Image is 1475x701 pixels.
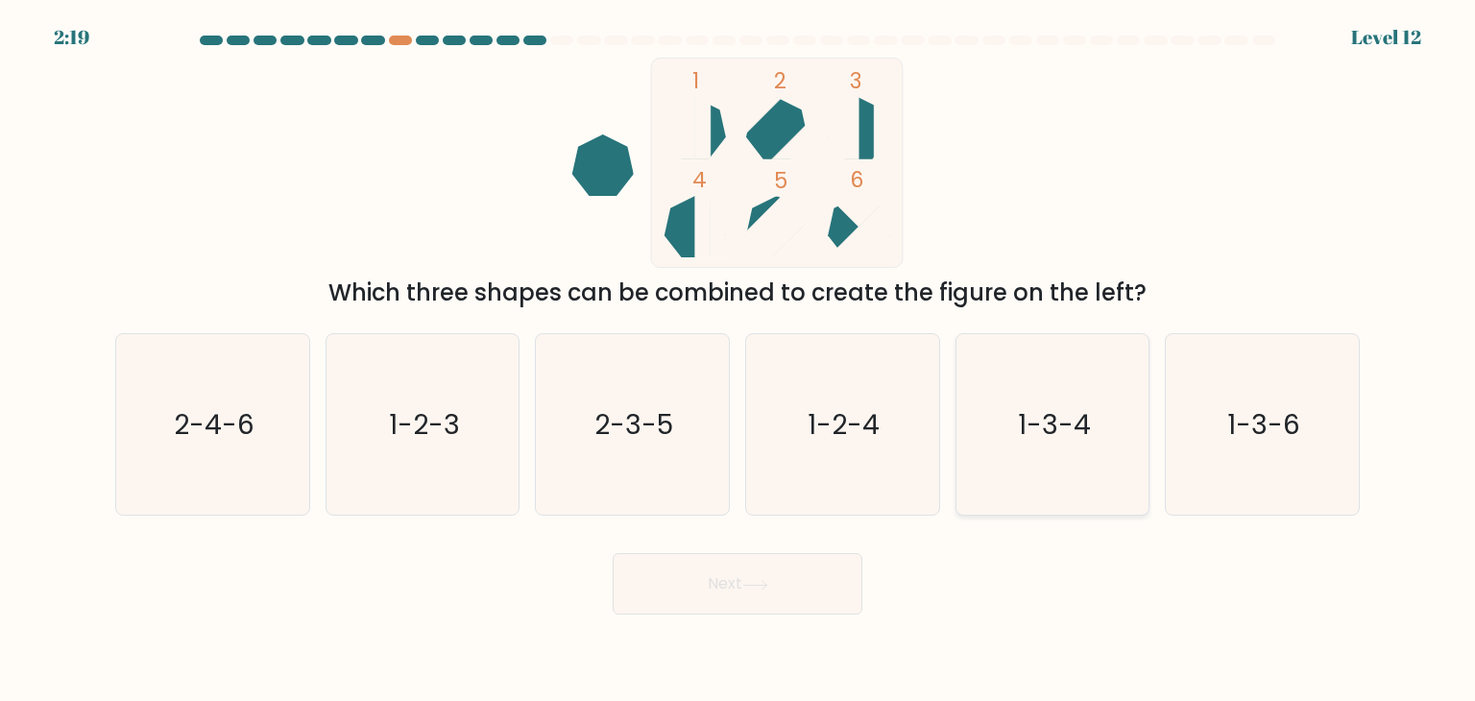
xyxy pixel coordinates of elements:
tspan: 1 [692,65,699,96]
div: 2:19 [54,23,89,52]
div: Which three shapes can be combined to create the figure on the left? [127,276,1348,310]
tspan: 2 [774,65,786,96]
tspan: 3 [850,65,861,96]
button: Next [613,553,862,615]
tspan: 6 [850,164,863,195]
tspan: 5 [774,165,787,196]
div: Level 12 [1351,23,1421,52]
text: 2-4-6 [174,405,254,444]
text: 1-2-4 [809,405,881,444]
text: 2-3-5 [595,405,674,444]
text: 1-3-4 [1018,405,1091,444]
text: 1-3-6 [1227,405,1300,444]
text: 1-2-3 [389,405,460,444]
tspan: 4 [692,164,707,195]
